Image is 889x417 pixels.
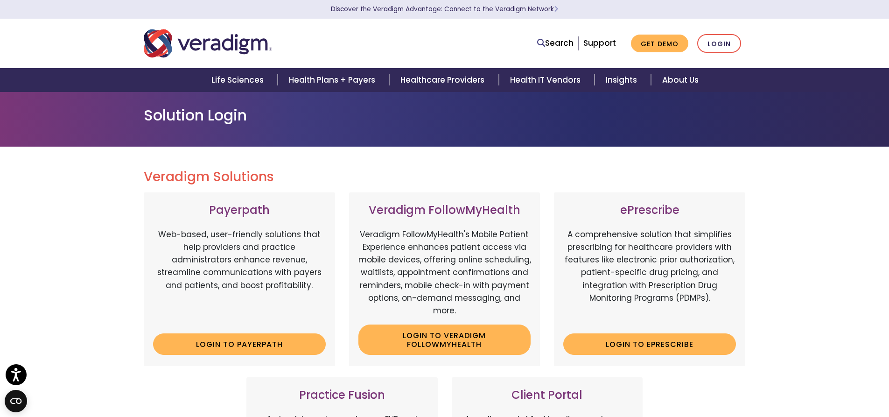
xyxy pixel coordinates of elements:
[331,5,558,14] a: Discover the Veradigm Advantage: Connect to the Veradigm NetworkLearn More
[563,228,736,326] p: A comprehensive solution that simplifies prescribing for healthcare providers with features like ...
[554,5,558,14] span: Learn More
[595,68,651,92] a: Insights
[153,228,326,326] p: Web-based, user-friendly solutions that help providers and practice administrators enhance revenu...
[200,68,278,92] a: Life Sciences
[583,37,616,49] a: Support
[358,228,531,317] p: Veradigm FollowMyHealth's Mobile Patient Experience enhances patient access via mobile devices, o...
[697,34,741,53] a: Login
[153,333,326,355] a: Login to Payerpath
[144,106,746,124] h1: Solution Login
[563,204,736,217] h3: ePrescribe
[563,333,736,355] a: Login to ePrescribe
[358,325,531,355] a: Login to Veradigm FollowMyHealth
[256,389,428,402] h3: Practice Fusion
[153,204,326,217] h3: Payerpath
[389,68,498,92] a: Healthcare Providers
[499,68,595,92] a: Health IT Vendors
[461,389,634,402] h3: Client Portal
[710,350,878,406] iframe: Drift Chat Widget
[358,204,531,217] h3: Veradigm FollowMyHealth
[144,169,746,185] h2: Veradigm Solutions
[278,68,389,92] a: Health Plans + Payers
[651,68,710,92] a: About Us
[537,37,574,49] a: Search
[144,28,272,59] img: Veradigm logo
[5,390,27,412] button: Open CMP widget
[631,35,688,53] a: Get Demo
